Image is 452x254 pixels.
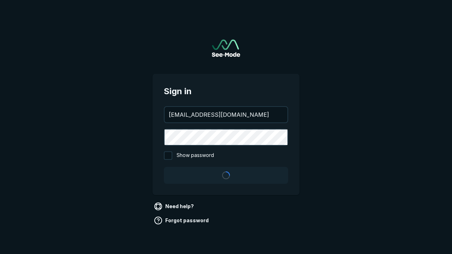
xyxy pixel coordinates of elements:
img: See-Mode Logo [212,40,240,57]
input: your@email.com [165,107,287,122]
span: Show password [177,151,214,160]
a: Need help? [153,201,197,212]
a: Go to sign in [212,40,240,57]
span: Sign in [164,85,288,98]
a: Forgot password [153,215,212,226]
